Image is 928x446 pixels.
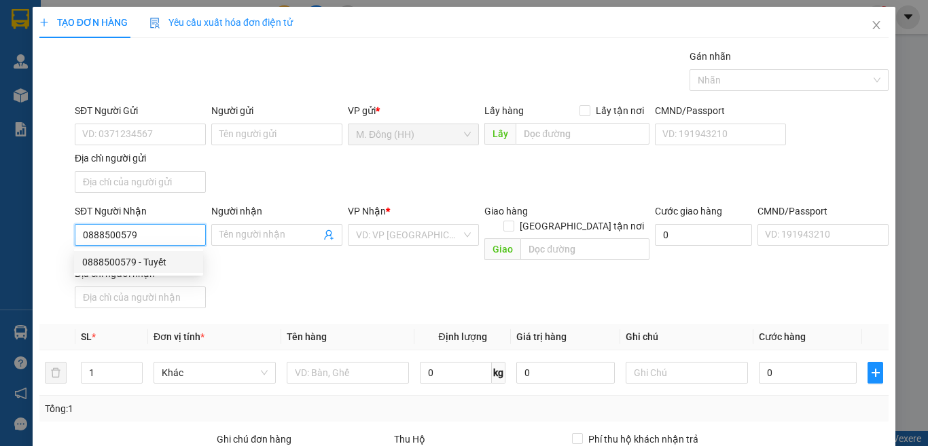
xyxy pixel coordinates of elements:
[484,123,516,145] span: Lấy
[516,123,649,145] input: Dọc đường
[12,13,33,27] span: Gửi:
[82,255,195,270] div: 0888500579 - Tuyết
[75,151,206,166] div: Địa chỉ người gửi
[39,18,49,27] span: plus
[323,229,334,240] span: user-add
[438,331,486,342] span: Định lượng
[10,71,90,88] div: 30.000
[45,401,359,416] div: Tổng: 1
[356,124,471,145] span: M. Đông (HH)
[39,17,128,28] span: TẠO ĐƠN HÀNG
[287,331,327,342] span: Tên hàng
[162,363,268,383] span: Khác
[655,103,786,118] div: CMND/Passport
[516,362,614,384] input: 0
[12,12,88,44] div: M. Đông (HH)
[868,362,883,384] button: plus
[217,434,291,445] label: Ghi chú đơn hàng
[757,204,889,219] div: CMND/Passport
[131,374,139,382] span: down
[131,365,139,373] span: up
[12,96,192,113] div: Tên hàng: HS ( : 1 )
[655,206,722,217] label: Cước giao hàng
[211,103,342,118] div: Người gửi
[75,171,206,193] input: Địa chỉ của người gửi
[484,206,528,217] span: Giao hàng
[348,103,479,118] div: VP gửi
[620,324,753,350] th: Ghi chú
[81,331,92,342] span: SL
[75,286,206,308] input: Địa chỉ của người nhận
[154,331,204,342] span: Đơn vị tính
[857,7,895,45] button: Close
[868,367,882,378] span: plus
[759,331,806,342] span: Cước hàng
[287,362,409,384] input: VD: Bàn, Ghế
[626,362,748,384] input: Ghi Chú
[74,251,203,273] div: 0888500579 - Tuyết
[394,434,425,445] span: Thu Hộ
[10,73,31,87] span: CR :
[75,103,206,118] div: SĐT Người Gửi
[484,238,520,260] span: Giao
[127,373,142,383] span: Decrease Value
[75,204,206,219] div: SĐT Người Nhận
[690,51,731,62] label: Gán nhãn
[590,103,649,118] span: Lấy tận nơi
[149,17,293,28] span: Yêu cầu xuất hóa đơn điện tử
[97,44,192,63] div: 0905827579
[348,206,386,217] span: VP Nhận
[492,362,505,384] span: kg
[127,363,142,373] span: Increase Value
[97,13,130,27] span: Nhận:
[211,204,342,219] div: Người nhận
[520,238,649,260] input: Dọc đường
[484,105,524,116] span: Lấy hàng
[516,331,567,342] span: Giá trị hàng
[97,12,192,28] div: KonTum
[97,28,192,44] div: A LINH
[149,18,160,29] img: icon
[514,219,649,234] span: [GEOGRAPHIC_DATA] tận nơi
[45,362,67,384] button: delete
[871,20,882,31] span: close
[655,224,752,246] input: Cước giao hàng
[110,94,128,113] span: SL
